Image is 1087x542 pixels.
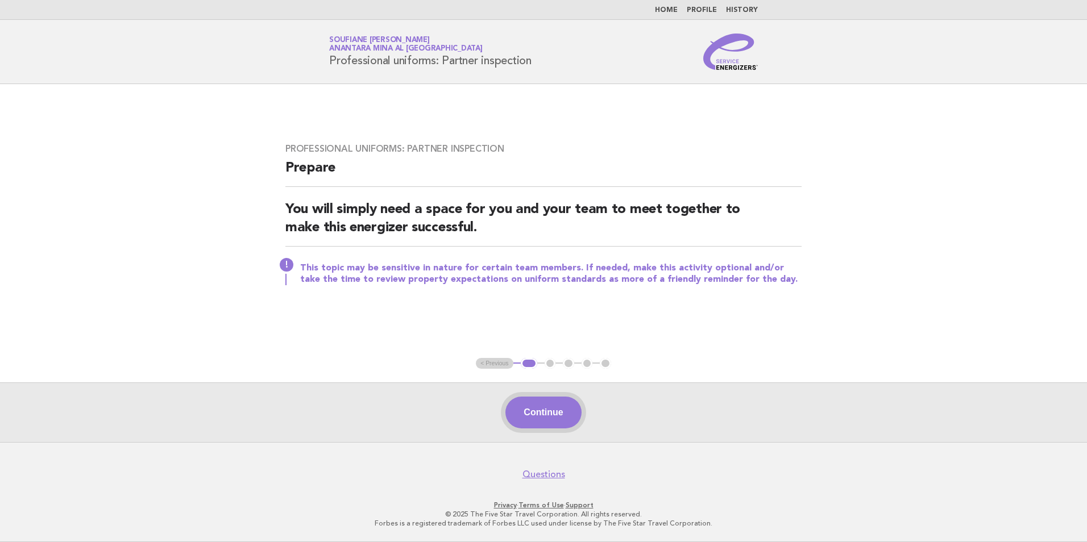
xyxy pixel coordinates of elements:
a: Profile [687,7,717,14]
p: Forbes is a registered trademark of Forbes LLC used under license by The Five Star Travel Corpora... [196,519,891,528]
a: Privacy [494,501,517,509]
a: Support [566,501,594,509]
a: History [726,7,758,14]
h1: Professional uniforms: Partner inspection [329,37,532,66]
span: Anantara Mina al [GEOGRAPHIC_DATA] [329,45,483,53]
p: © 2025 The Five Star Travel Corporation. All rights reserved. [196,510,891,519]
p: · · [196,501,891,510]
a: Terms of Use [518,501,564,509]
h3: Professional uniforms: Partner inspection [285,143,802,155]
p: This topic may be sensitive in nature for certain team members. If needed, make this activity opt... [300,262,802,285]
button: 1 [521,358,537,369]
a: Home [655,7,678,14]
button: Continue [505,397,581,428]
a: Soufiane [PERSON_NAME]Anantara Mina al [GEOGRAPHIC_DATA] [329,36,483,52]
a: Questions [522,469,565,480]
h2: You will simply need a space for you and your team to meet together to make this energizer succes... [285,201,802,247]
h2: Prepare [285,159,802,187]
img: Service Energizers [703,34,758,70]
